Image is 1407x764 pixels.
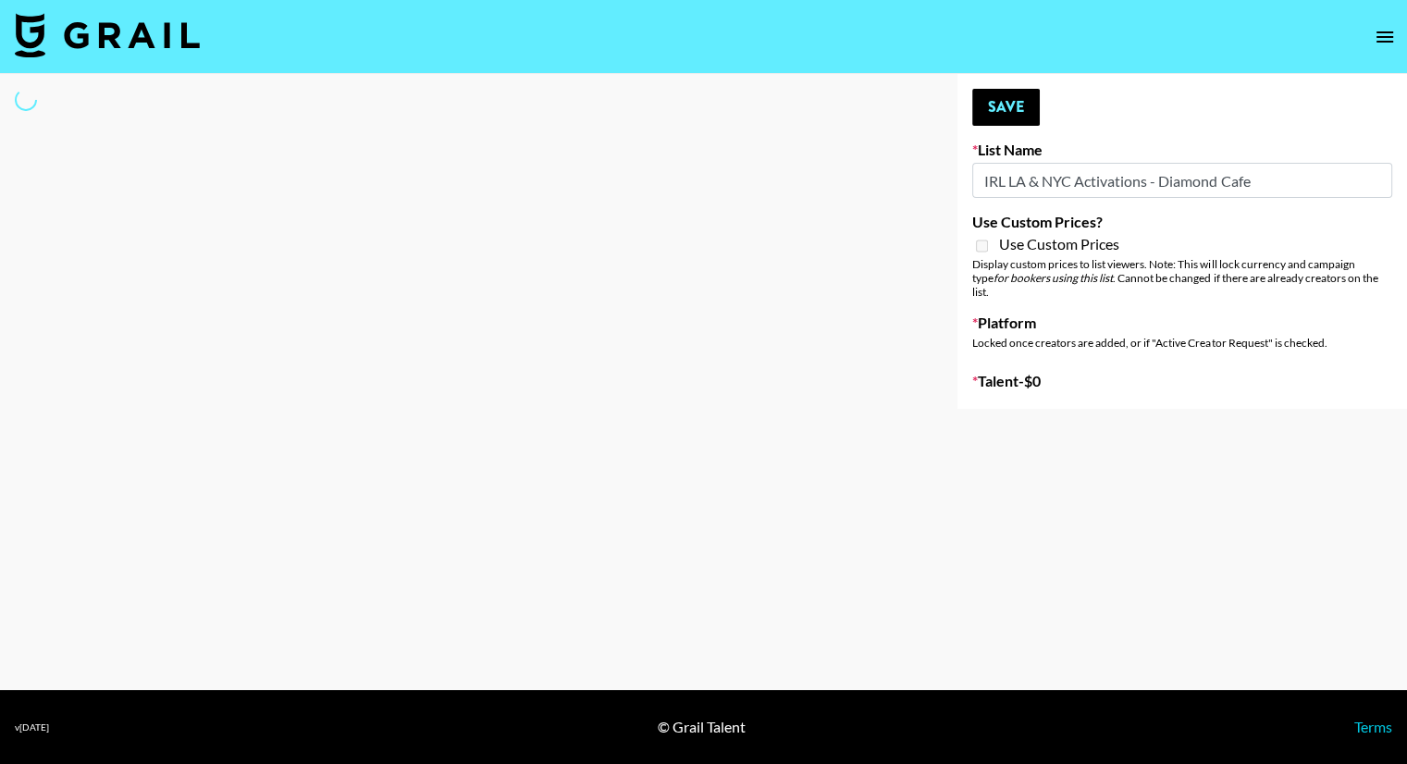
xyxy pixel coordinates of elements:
[972,89,1040,126] button: Save
[972,213,1392,231] label: Use Custom Prices?
[15,13,200,57] img: Grail Talent
[972,141,1392,159] label: List Name
[972,372,1392,390] label: Talent - $ 0
[15,721,49,733] div: v [DATE]
[1354,718,1392,735] a: Terms
[972,314,1392,332] label: Platform
[972,257,1392,299] div: Display custom prices to list viewers. Note: This will lock currency and campaign type . Cannot b...
[972,336,1392,350] div: Locked once creators are added, or if "Active Creator Request" is checked.
[658,718,746,736] div: © Grail Talent
[1366,18,1403,55] button: open drawer
[999,235,1119,253] span: Use Custom Prices
[994,271,1113,285] em: for bookers using this list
